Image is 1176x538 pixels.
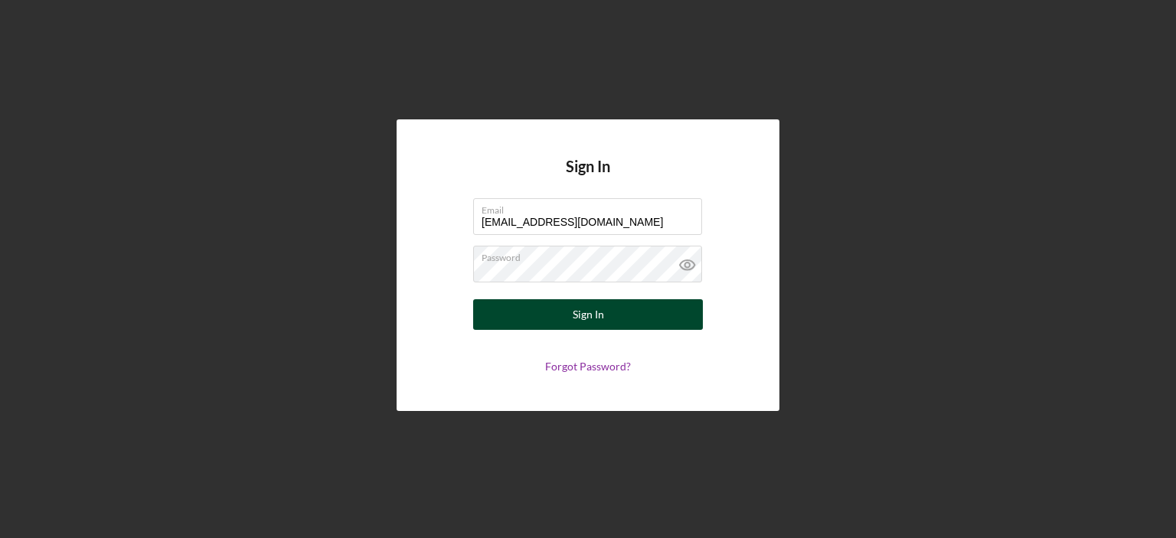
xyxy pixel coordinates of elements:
[482,199,702,216] label: Email
[566,158,610,198] h4: Sign In
[482,246,702,263] label: Password
[545,360,631,373] a: Forgot Password?
[473,299,703,330] button: Sign In
[573,299,604,330] div: Sign In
